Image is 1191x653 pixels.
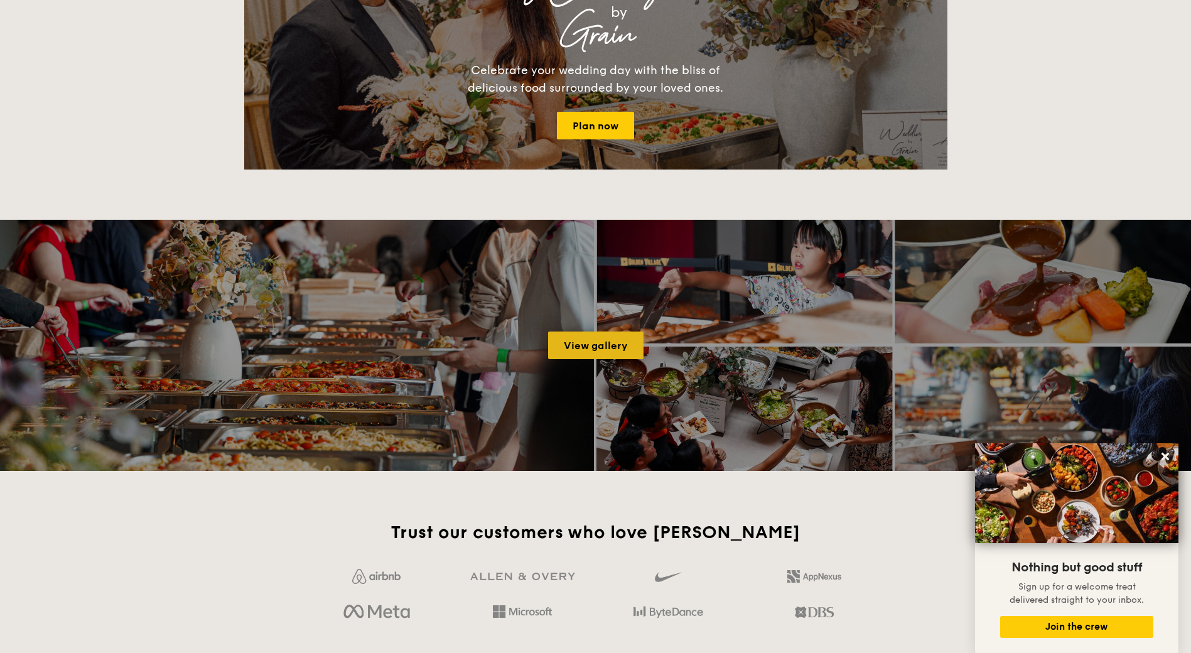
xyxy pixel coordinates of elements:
[633,602,703,623] img: bytedance.dc5c0c88.png
[557,112,634,139] a: Plan now
[795,602,833,623] img: dbs.a5bdd427.png
[493,605,552,618] img: Hd4TfVa7bNwuIo1gAAAAASUVORK5CYII=
[655,566,681,588] img: gdlseuq06himwAAAABJRU5ErkJggg==
[455,62,737,97] div: Celebrate your wedding day with the bliss of delicious food surrounded by your loved ones.
[1010,581,1144,605] span: Sign up for a welcome treat delivered straight to your inbox.
[309,521,882,544] h2: Trust our customers who love [PERSON_NAME]
[1000,616,1153,638] button: Join the crew
[401,1,837,24] div: by
[787,570,841,583] img: 2L6uqdT+6BmeAFDfWP11wfMG223fXktMZIL+i+lTG25h0NjUBKOYhdW2Kn6T+C0Q7bASH2i+1JIsIulPLIv5Ss6l0e291fRVW...
[548,332,644,359] a: View gallery
[343,602,409,623] img: meta.d311700b.png
[470,573,575,581] img: GRg3jHAAAAABJRU5ErkJggg==
[352,569,401,584] img: Jf4Dw0UUCKFd4aYAAAAASUVORK5CYII=
[975,443,1178,543] img: DSC07876-Edit02-Large.jpeg
[355,24,837,46] div: Grain
[1155,446,1175,467] button: Close
[1011,560,1142,575] span: Nothing but good stuff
